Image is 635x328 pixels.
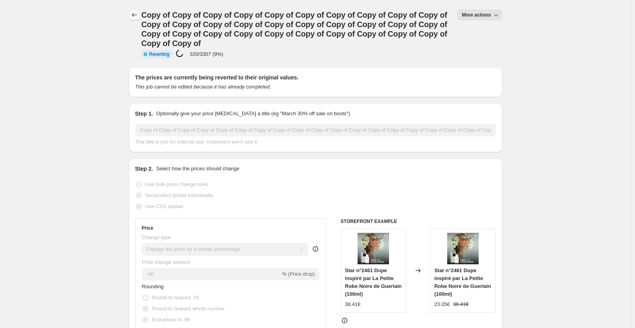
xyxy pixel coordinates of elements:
span: Use CSV upload [145,203,183,209]
img: 2461-parfums-star_80x.jpg [358,233,389,264]
h2: Step 1. [135,110,153,118]
img: 2461-parfums-star_80x.jpg [447,233,479,264]
p: 320/3307 (9%) [190,51,223,57]
span: This title is just for internal use, customers won't see it [135,139,257,145]
span: Price change amount [142,259,190,265]
span: Reverting [149,51,169,57]
span: More actions [462,12,491,18]
p: Optionally give your price [MEDICAL_DATA] a title (eg "March 30% off sale on boots") [156,110,350,118]
div: help [312,245,319,253]
span: Change type [142,234,171,240]
span: % (Price drop) [282,271,315,277]
span: Copy of Copy of Copy of Copy of Copy of Copy of Copy of Copy of Copy of Copy of Copy of Copy of C... [141,11,448,48]
h3: Price [142,225,153,231]
strike: 38.41€ [453,300,469,308]
span: Rounding [142,284,164,289]
span: Star n°2461 Dupe inspiré par La Petite Robe Noire de Guerlain (100ml) [434,267,491,297]
span: Star n°2461 Dupe inspiré par La Petite Robe Noire de Guerlain (100ml) [345,267,402,297]
span: Round to nearest .01 [152,295,200,300]
p: Select how the prices should change [156,165,239,173]
input: 30% off holiday sale [135,124,496,136]
div: 23.05€ [434,300,450,308]
span: Use bulk price change rules [145,181,208,187]
button: Price change jobs [129,9,140,20]
h2: The prices are currently being reverted to their original values. [135,74,496,81]
h2: Step 2. [135,165,153,173]
i: This job cannot be edited because it has already completed. [135,84,271,90]
h6: STOREFRONT EXAMPLE [341,218,496,225]
span: End prices in .99 [152,317,190,322]
div: 38.41€ [345,300,361,308]
button: More actions [457,9,502,20]
input: -15 [142,268,281,280]
span: Round to nearest whole number [152,306,225,311]
span: Set product prices individually [145,192,213,198]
